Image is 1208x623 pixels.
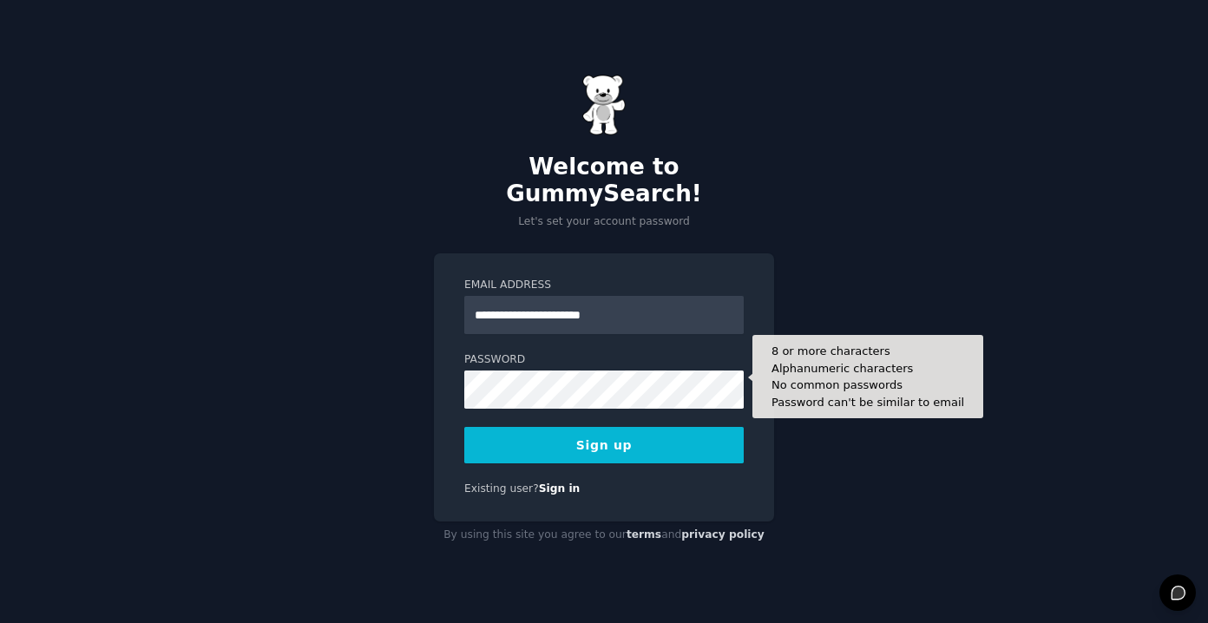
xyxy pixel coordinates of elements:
[627,528,661,541] a: terms
[434,214,774,230] p: Let's set your account password
[681,528,765,541] a: privacy policy
[434,521,774,549] div: By using this site you agree to our and
[464,482,539,495] span: Existing user?
[539,482,581,495] a: Sign in
[464,278,744,293] label: Email Address
[434,154,774,208] h2: Welcome to GummySearch!
[464,352,744,368] label: Password
[464,427,744,463] button: Sign up
[582,75,626,135] img: Gummy Bear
